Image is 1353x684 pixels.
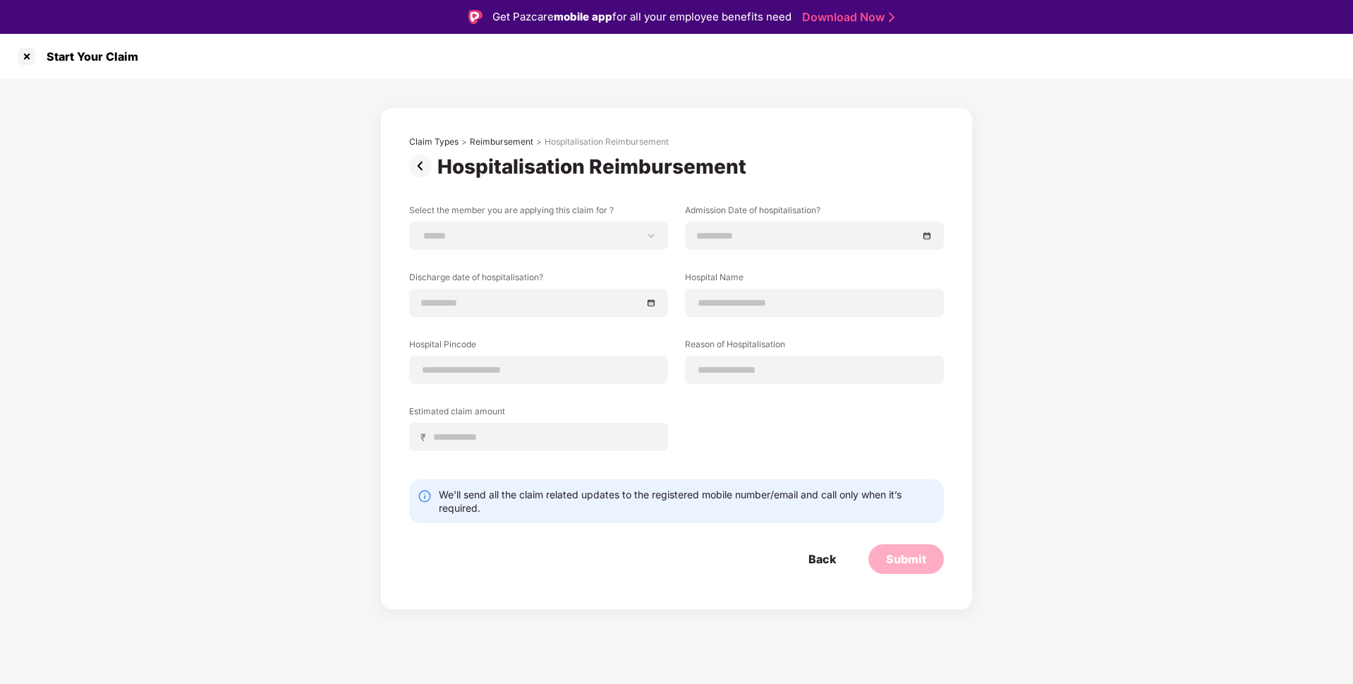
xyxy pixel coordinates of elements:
div: Back [808,551,836,567]
img: Logo [468,10,483,24]
div: Start Your Claim [38,49,138,64]
strong: mobile app [554,10,612,23]
div: Claim Types [409,136,459,148]
div: > [461,136,467,148]
div: Hospitalisation Reimbursement [437,155,752,179]
div: Reimbursement [470,136,533,148]
div: Get Pazcare for all your employee benefits need [492,8,791,25]
label: Hospital Pincode [409,338,668,356]
label: Admission Date of hospitalisation? [685,204,944,222]
div: Hospitalisation Reimbursement [545,136,669,148]
div: Submit [886,551,926,567]
div: > [536,136,542,148]
img: Stroke [889,10,894,25]
label: Select the member you are applying this claim for ? [409,204,668,222]
img: svg+xml;base64,PHN2ZyBpZD0iSW5mby0yMHgyMCIgeG1sbnM9Imh0dHA6Ly93d3cudzMub3JnLzIwMDAvc3ZnIiB3aWR0aD... [418,489,432,503]
img: svg+xml;base64,PHN2ZyBpZD0iUHJldi0zMngzMiIgeG1sbnM9Imh0dHA6Ly93d3cudzMub3JnLzIwMDAvc3ZnIiB3aWR0aD... [409,155,437,177]
label: Reason of Hospitalisation [685,338,944,356]
label: Hospital Name [685,271,944,289]
div: We’ll send all the claim related updates to the registered mobile number/email and call only when... [439,488,935,515]
label: Discharge date of hospitalisation? [409,271,668,289]
a: Download Now [802,10,890,25]
label: Estimated claim amount [409,405,668,423]
span: ₹ [420,431,432,444]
